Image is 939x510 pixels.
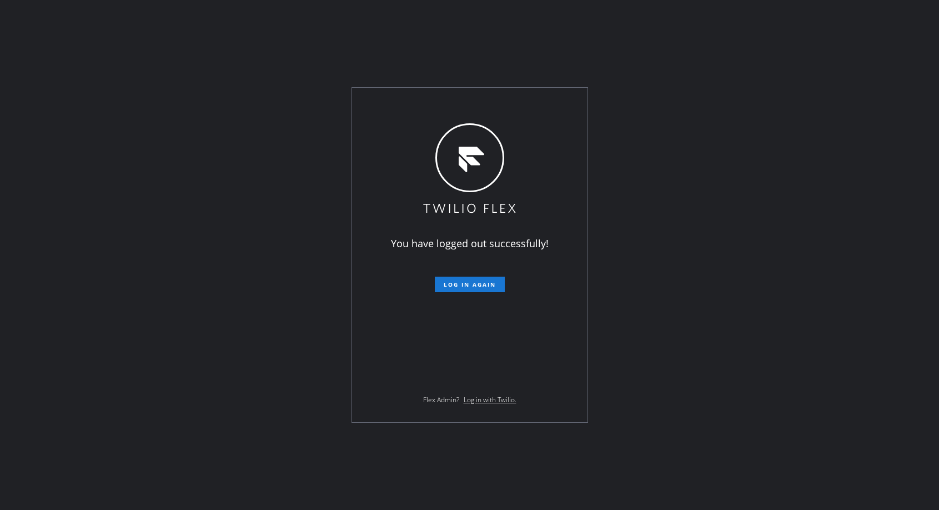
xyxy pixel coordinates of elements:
span: You have logged out successfully! [391,237,549,250]
span: Log in again [444,281,496,288]
button: Log in again [435,277,505,292]
span: Flex Admin? [423,395,459,404]
a: Log in with Twilio. [464,395,516,404]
